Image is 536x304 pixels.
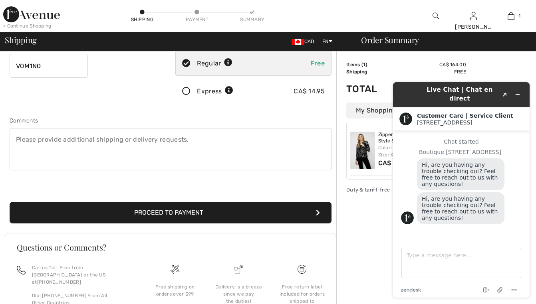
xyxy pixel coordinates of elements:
[346,103,466,118] div: My Shopping Bag (1 Item)
[351,36,531,44] div: Order Summary
[433,11,439,21] img: search the website
[508,11,514,21] img: My Bag
[5,36,37,44] span: Shipping
[197,87,233,96] div: Express
[470,11,477,21] img: My Info
[171,265,179,274] img: Free shipping on orders over $99
[17,243,324,251] h3: Questions or Comments?
[389,61,466,68] td: CA$ 164.00
[150,283,201,298] div: Free shipping on orders over $99
[350,132,375,169] img: Zipper Closure Formal Top Style 50150
[17,266,26,274] img: call
[3,6,60,22] img: 1ère Avenue
[322,39,332,44] span: EN
[294,87,325,96] div: CA$ 14.95
[130,16,154,23] div: Shipping
[10,54,88,78] input: Zip/Postal Code
[32,264,134,286] p: Call us Toll-Free from [GEOGRAPHIC_DATA] or the US at
[292,39,318,44] span: CAD
[363,62,365,67] span: 1
[346,75,389,103] td: Total
[346,68,389,75] td: Shipping
[37,279,81,285] a: [PHONE_NUMBER]
[3,22,52,30] div: < Continue Shopping
[492,11,529,21] a: 1
[389,75,466,103] td: CA$ 164.00
[470,12,477,20] a: Sign In
[185,16,209,23] div: Payment
[310,59,325,67] span: Free
[234,265,243,274] img: Delivery is a breeze since we pay the duties!
[378,159,404,167] span: CA$ 164
[346,186,466,193] div: Duty & tariff-free | Uninterrupted shipping
[518,12,520,20] span: 1
[346,61,389,68] td: Items ( )
[387,76,536,304] iframe: Find more information here
[10,202,332,223] button: Proceed to Payment
[10,116,332,125] div: Comments
[378,132,463,144] a: Zipper Closure Formal Top Style 50150
[455,23,492,31] div: [PERSON_NAME]
[389,68,466,75] td: Free
[197,59,232,68] div: Regular
[298,265,306,274] img: Free shipping on orders over $99
[292,39,304,45] img: Canadian Dollar
[378,144,463,158] div: Color: As sample Size: XXL
[19,6,35,13] span: Chat
[240,16,264,23] div: Summary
